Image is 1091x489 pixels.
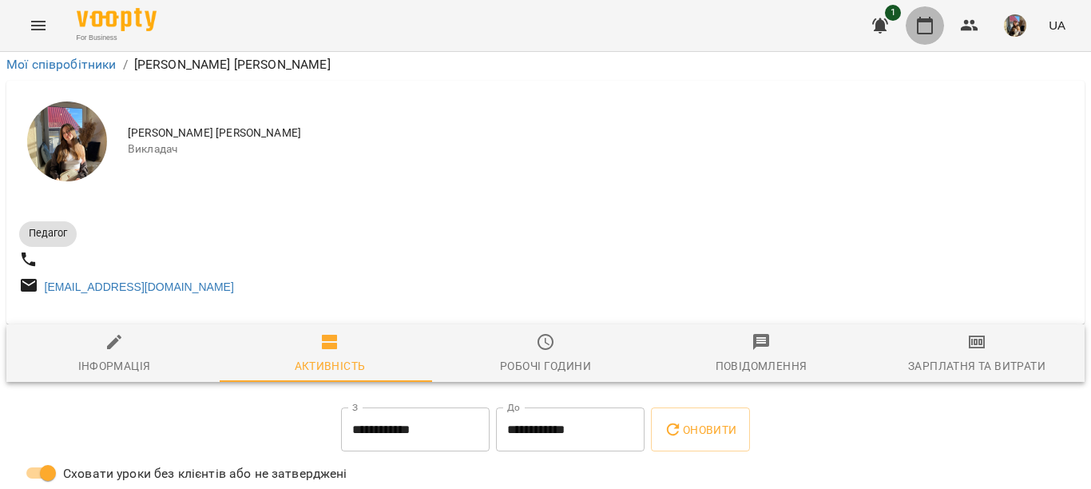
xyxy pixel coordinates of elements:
div: Повідомлення [716,356,807,376]
img: Voopty Logo [77,8,157,31]
div: Зарплатня та Витрати [908,356,1045,376]
a: [EMAIL_ADDRESS][DOMAIN_NAME] [45,280,234,293]
span: UA [1049,17,1065,34]
div: Інформація [78,356,151,376]
a: Мої співробітники [6,57,117,72]
span: Викладач [128,141,1072,157]
span: Оновити [664,420,736,439]
button: UA [1042,10,1072,40]
img: Ксьоншкевич Анастасія Олександрівна [27,101,107,181]
span: [PERSON_NAME] [PERSON_NAME] [128,125,1072,141]
button: Menu [19,6,58,45]
img: 497ea43cfcb3904c6063eaf45c227171.jpeg [1004,14,1026,37]
span: 1 [885,5,901,21]
div: Активність [295,356,366,376]
p: [PERSON_NAME] [PERSON_NAME] [134,55,331,74]
li: / [123,55,128,74]
div: Робочі години [500,356,591,376]
nav: breadcrumb [6,55,1085,74]
span: For Business [77,33,157,43]
span: Сховати уроки без клієнтів або не затверджені [63,464,347,483]
span: Педагог [19,226,77,241]
button: Оновити [651,407,749,452]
